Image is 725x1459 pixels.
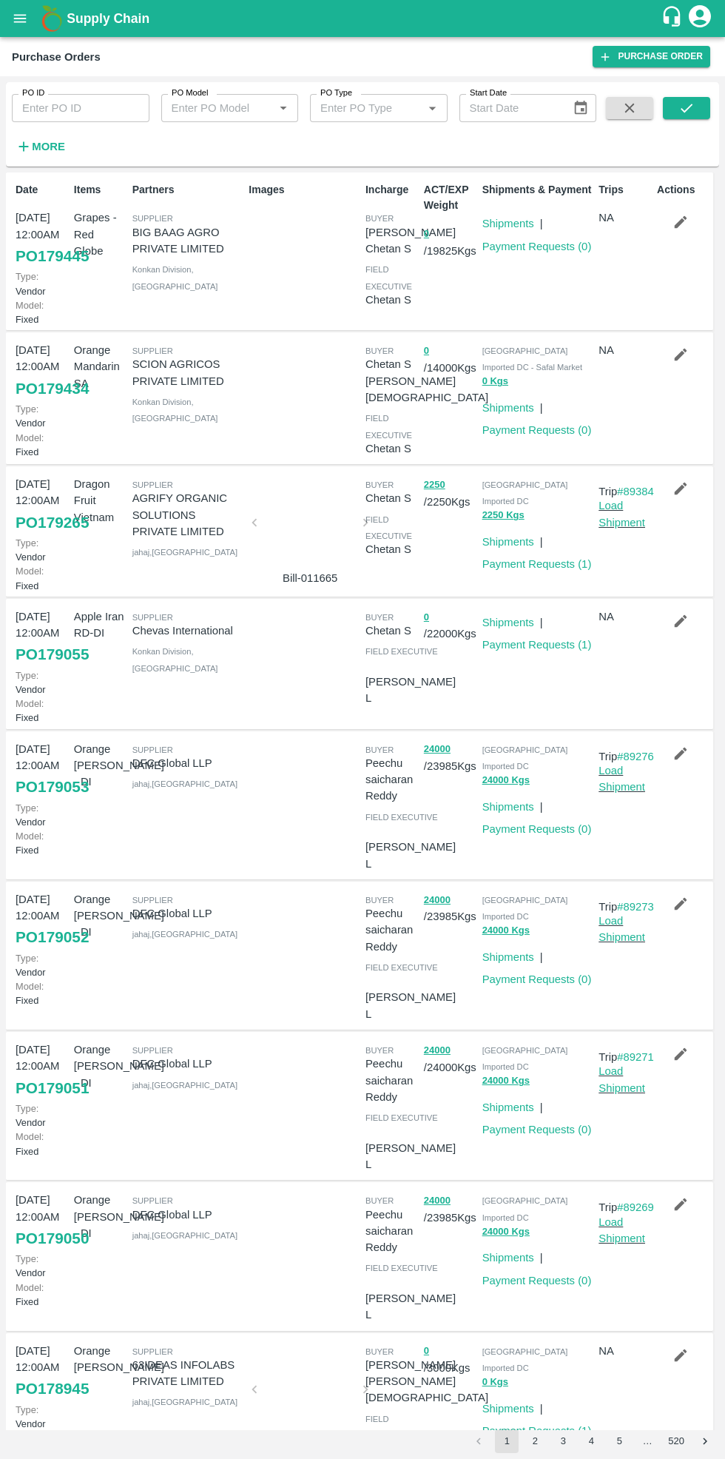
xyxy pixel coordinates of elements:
button: Open [422,98,442,118]
a: #89271 [617,1051,654,1063]
a: PO179053 [16,774,89,800]
span: Type: [16,1253,38,1264]
p: Orange [PERSON_NAME] [74,1343,127,1376]
p: SCION AGRICOS PRIVATE LIMITED [132,356,243,389]
a: Shipments [482,801,534,813]
div: … [635,1435,659,1449]
p: NA [598,1343,651,1359]
p: Vendor [16,1252,68,1280]
span: Supplier [132,1196,173,1205]
p: Fixed [16,1130,68,1158]
p: 63IDEAS INFOLABS PRIVATE LIMITED [132,1357,243,1390]
span: Model: [16,698,44,709]
a: PO179265 [16,509,89,536]
p: Vendor [16,801,68,829]
p: Chetan S [365,490,418,506]
a: Payment Requests (1) [482,558,592,570]
a: Shipments [482,536,534,548]
span: Konkan Division , [GEOGRAPHIC_DATA] [132,647,218,672]
a: Load Shipment [598,1216,645,1244]
p: Orange [PERSON_NAME] - DI [74,891,127,941]
p: [DATE] 12:00AM [16,741,68,774]
span: Supplier [132,1046,173,1055]
a: PO179434 [16,375,89,402]
p: [PERSON_NAME] L [365,674,456,707]
button: Choose date [567,94,595,122]
p: NA [598,608,651,625]
span: buyer [365,1046,394,1055]
p: [PERSON_NAME][DEMOGRAPHIC_DATA] [365,1373,488,1406]
div: | [534,793,543,815]
span: Type: [16,1103,38,1114]
p: Fixed [16,1281,68,1309]
span: field executive [365,813,438,822]
span: Type: [16,1404,38,1415]
strong: More [32,141,65,152]
a: Shipments [482,1403,534,1415]
a: Payment Requests (1) [482,639,592,651]
button: 0 Kgs [482,1374,508,1391]
span: buyer [365,896,394,905]
p: Chetan S [365,241,456,257]
span: Supplier [132,613,173,622]
p: Grapes - Red Globe [74,209,127,259]
p: BIG BAAG AGRO PRIVATE LIMITED [132,224,243,258]
a: Load Shipment [598,1065,645,1093]
div: | [534,394,543,416]
button: Go to next page [693,1429,717,1453]
a: PO178945 [16,1375,89,1402]
span: buyer [365,1196,394,1205]
span: Supplier [132,1347,173,1356]
a: PO179055 [16,641,89,668]
a: Load Shipment [598,765,645,793]
p: [PERSON_NAME][DEMOGRAPHIC_DATA] [365,373,488,406]
a: Supply Chain [67,8,661,29]
span: Supplier [132,346,173,355]
p: Chetan S [365,356,488,372]
div: | [534,1093,543,1116]
p: Orange Mandarin SA [74,342,127,392]
a: Shipments [482,617,534,628]
span: Type: [16,403,38,415]
a: Payment Requests (0) [482,424,592,436]
span: field executive [365,1113,438,1122]
button: Go to page 5 [607,1429,631,1453]
p: Dragon Fruit Vietnam [74,476,127,526]
span: [GEOGRAPHIC_DATA] Imported DC [482,1046,568,1071]
input: Enter PO Type [314,98,419,118]
p: Chetan S [365,623,418,639]
label: PO Type [320,87,352,99]
label: Start Date [470,87,507,99]
div: account of current user [687,3,713,34]
p: ACT/EXP Weight [424,182,476,213]
p: [DATE] 12:00AM [16,891,68,925]
p: / 24000 Kgs [424,1042,476,1076]
a: Shipments [482,1252,534,1264]
span: Supplier [132,745,173,754]
p: Chetan S [365,292,418,308]
a: PO179445 [16,243,89,269]
p: [DATE] 12:00AM [16,1343,68,1376]
p: [DATE] 12:00AM [16,209,68,243]
div: | [534,1395,543,1417]
span: field executive [365,265,412,290]
span: buyer [365,1347,394,1356]
p: Apple Iran RD-DI [74,608,127,642]
p: Chetan S [365,440,418,457]
p: DFC Global LLP [132,1207,243,1223]
span: field executive [365,414,412,439]
p: Trip [598,748,654,765]
span: [GEOGRAPHIC_DATA] Imported DC - Safal Market [482,346,582,372]
nav: pagination navigation [465,1429,719,1453]
button: 24000 Kgs [482,1224,530,1241]
a: #89276 [617,751,654,762]
img: logo [37,4,67,33]
span: [GEOGRAPHIC_DATA] Imported DC [482,745,568,771]
p: / 3000 Kgs [424,1343,476,1377]
span: field executive [365,1264,438,1272]
a: Payment Requests (0) [482,823,592,835]
a: Shipments [482,402,534,414]
input: Enter PO Model [166,98,270,118]
p: DFC Global LLP [132,755,243,771]
p: Chetan S [365,541,418,557]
